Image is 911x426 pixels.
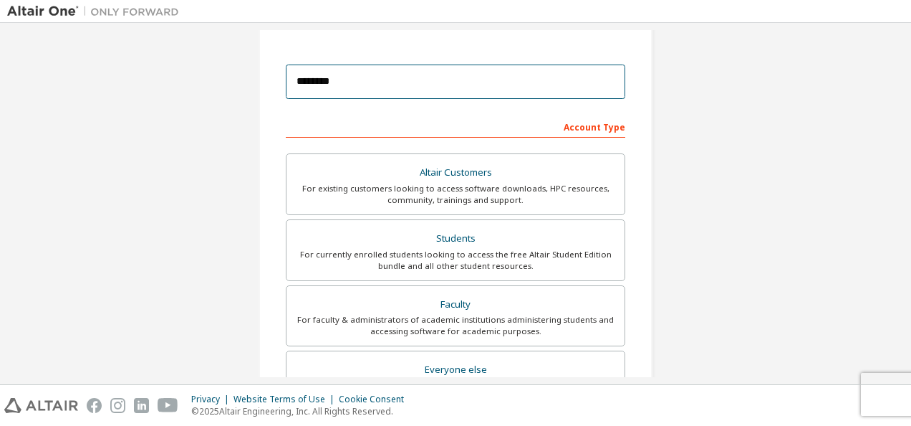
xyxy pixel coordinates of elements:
[134,398,149,413] img: linkedin.svg
[110,398,125,413] img: instagram.svg
[295,295,616,315] div: Faculty
[286,115,625,138] div: Account Type
[295,183,616,206] div: For existing customers looking to access software downloads, HPC resources, community, trainings ...
[339,394,413,405] div: Cookie Consent
[295,163,616,183] div: Altair Customers
[7,4,186,19] img: Altair One
[4,398,78,413] img: altair_logo.svg
[295,360,616,380] div: Everyone else
[158,398,178,413] img: youtube.svg
[191,394,233,405] div: Privacy
[191,405,413,417] p: © 2025 Altair Engineering, Inc. All Rights Reserved.
[87,398,102,413] img: facebook.svg
[295,229,616,249] div: Students
[295,249,616,272] div: For currently enrolled students looking to access the free Altair Student Edition bundle and all ...
[233,394,339,405] div: Website Terms of Use
[295,314,616,337] div: For faculty & administrators of academic institutions administering students and accessing softwa...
